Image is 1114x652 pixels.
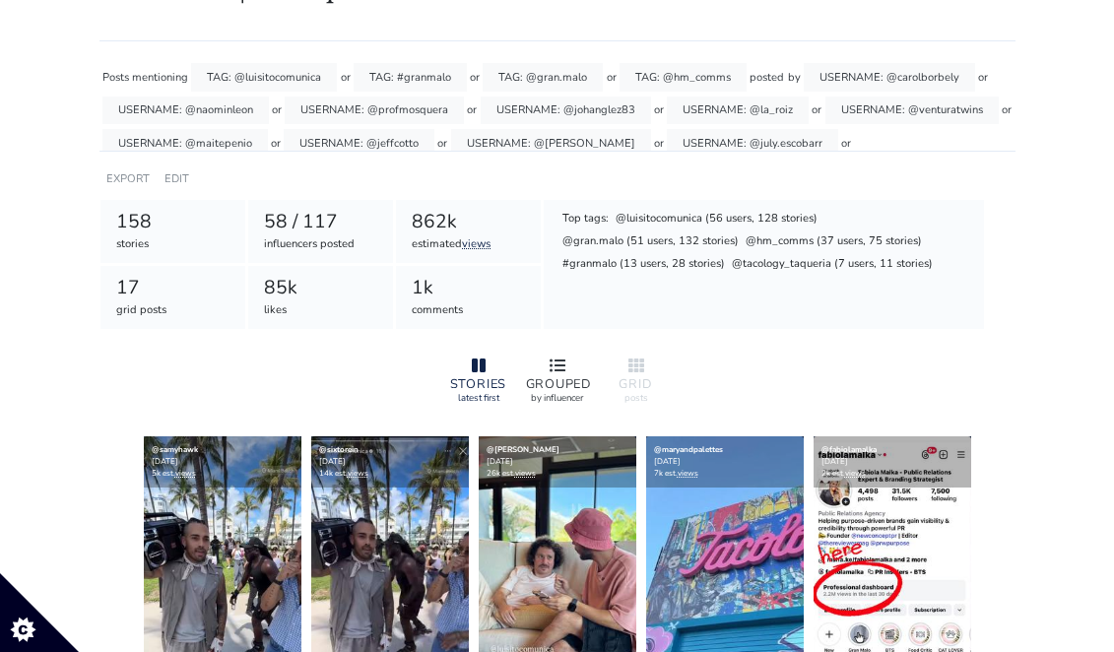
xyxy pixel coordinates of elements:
div: or [341,63,351,92]
a: @sixtorein [319,444,359,455]
div: posts [605,391,668,405]
div: TAG: #granmalo [354,63,467,92]
div: TAG: @gran.malo [483,63,603,92]
div: [DATE] 14k est. [311,436,469,488]
div: USERNAME: @maitepenio [102,129,268,158]
div: @tacology_taqueria (7 users, 11 stories) [730,255,934,275]
div: 58 / 117 [264,208,377,236]
div: or [271,129,281,158]
div: USERNAME: @naominleon [102,97,269,125]
div: [DATE] 2k est. [814,436,971,488]
div: or [654,129,664,158]
div: GROUPED [526,378,589,391]
a: views [678,468,698,479]
div: #granmalo (13 users, 28 stories) [561,255,727,275]
a: @maryandpalettes [654,444,723,455]
div: or [437,129,447,158]
div: or [272,97,282,125]
div: likes [264,302,377,319]
div: 17 [116,274,229,302]
div: [DATE] 7k est. [646,436,804,488]
div: or [978,63,988,92]
div: stories [116,236,229,253]
div: Top tags: [561,210,611,229]
div: by influencer [526,391,589,405]
a: views [845,468,866,479]
div: or [841,129,851,158]
div: or [1002,97,1012,125]
div: USERNAME: @jeffcotto [284,129,434,158]
a: views [175,468,196,479]
div: [DATE] 5k est. [144,436,301,488]
div: Posts [102,63,129,92]
div: grid posts [116,302,229,319]
div: or [607,63,617,92]
div: USERNAME: @la_roiz [667,97,809,125]
div: mentioning [132,63,188,92]
div: or [470,63,480,92]
div: or [654,97,664,125]
div: or [467,97,477,125]
a: EDIT [164,171,189,186]
a: @fabiolamalka [821,444,877,455]
div: @luisitocomunica (56 users, 128 stories) [614,210,819,229]
div: USERNAME: @profmosquera [285,97,464,125]
a: @[PERSON_NAME] [487,444,559,455]
div: 1k [412,274,525,302]
a: views [348,468,368,479]
div: latest first [447,391,510,405]
div: or [812,97,821,125]
div: TAG: @hm_comms [620,63,747,92]
div: [DATE] 26k est. [479,436,636,488]
div: influencers posted [264,236,377,253]
div: USERNAME: @carolborbely [804,63,975,92]
div: 158 [116,208,229,236]
div: STORIES [447,378,510,391]
a: EXPORT [106,171,150,186]
div: USERNAME: @johanglez83 [481,97,651,125]
a: views [515,468,536,479]
div: TAG: @luisitocomunica [191,63,337,92]
a: @samyhawk [152,444,198,455]
div: USERNAME: @venturatwins [825,97,999,125]
div: posted [750,63,784,92]
div: 85k [264,274,377,302]
a: views [462,236,491,251]
div: GRID [605,378,668,391]
div: USERNAME: @july.escobarr [667,129,838,158]
div: comments [412,302,525,319]
div: USERNAME: @[PERSON_NAME] [451,129,651,158]
div: @gran.malo (51 users, 132 stories) [561,232,741,252]
div: @hm_comms (37 users, 75 stories) [744,232,923,252]
div: 862k [412,208,525,236]
div: by [788,63,801,92]
div: estimated [412,236,525,253]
